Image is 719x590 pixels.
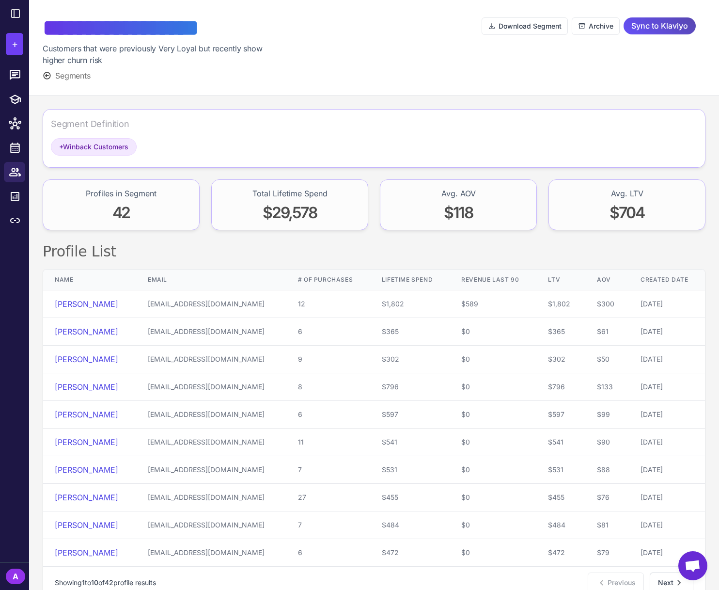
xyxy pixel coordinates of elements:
td: [EMAIL_ADDRESS][DOMAIN_NAME] [136,539,286,567]
td: $541 [370,429,450,456]
span: + [12,37,18,51]
td: $0 [450,484,536,511]
td: $531 [370,456,450,484]
td: $0 [450,401,536,429]
span: + [59,143,63,151]
td: $300 [585,290,629,318]
td: [DATE] [629,373,705,401]
h2: Profile List [43,242,705,261]
td: $484 [370,511,450,539]
td: $0 [450,373,536,401]
td: 12 [286,290,370,318]
th: # of Purchases [286,270,370,290]
td: $302 [536,346,585,373]
td: [EMAIL_ADDRESS][DOMAIN_NAME] [136,346,286,373]
td: 9 [286,346,370,373]
td: $90 [585,429,629,456]
td: [DATE] [629,484,705,511]
span: $29,578 [263,203,316,222]
a: [PERSON_NAME] [55,382,118,392]
td: $76 [585,484,629,511]
a: Open chat [678,551,707,580]
div: Total Lifetime Spend [252,188,328,199]
span: 10 [91,578,98,587]
p: Showing to of profile results [55,577,156,588]
td: 8 [286,373,370,401]
button: Archive [572,17,620,35]
td: $597 [536,401,585,429]
td: $99 [585,401,629,429]
td: [EMAIL_ADDRESS][DOMAIN_NAME] [136,484,286,511]
td: $1,802 [536,290,585,318]
td: $0 [450,456,536,484]
div: A [6,569,25,584]
td: [DATE] [629,290,705,318]
td: $484 [536,511,585,539]
td: $0 [450,346,536,373]
a: [PERSON_NAME] [55,520,118,530]
td: 7 [286,456,370,484]
td: $365 [370,318,450,346]
td: [EMAIL_ADDRESS][DOMAIN_NAME] [136,373,286,401]
td: [EMAIL_ADDRESS][DOMAIN_NAME] [136,318,286,346]
td: $0 [450,539,536,567]
button: Segments [43,70,91,81]
td: $455 [536,484,585,511]
th: AOV [585,270,629,290]
td: $796 [370,373,450,401]
td: 6 [286,401,370,429]
td: $0 [450,511,536,539]
th: Name [43,270,136,290]
button: Download Segment [482,17,568,35]
th: LTV [536,270,585,290]
td: [DATE] [629,511,705,539]
td: $597 [370,401,450,429]
a: [PERSON_NAME] [55,327,118,336]
td: [DATE] [629,401,705,429]
a: [PERSON_NAME] [55,548,118,558]
td: [DATE] [629,346,705,373]
td: $796 [536,373,585,401]
th: Created Date [629,270,705,290]
span: 42 [112,203,130,222]
button: + [6,33,23,55]
td: 27 [286,484,370,511]
td: 7 [286,511,370,539]
td: $50 [585,346,629,373]
td: $541 [536,429,585,456]
div: Segment Definition [51,117,129,130]
td: [DATE] [629,318,705,346]
td: $302 [370,346,450,373]
td: $61 [585,318,629,346]
td: 6 [286,318,370,346]
th: Revenue Last 90 [450,270,536,290]
td: $589 [450,290,536,318]
td: [DATE] [629,539,705,567]
div: Customers that were previously Very Loyal but recently show higher churn risk [43,43,268,66]
td: [EMAIL_ADDRESS][DOMAIN_NAME] [136,511,286,539]
td: $455 [370,484,450,511]
td: $531 [536,456,585,484]
a: [PERSON_NAME] [55,437,118,447]
td: $81 [585,511,629,539]
th: Email [136,270,286,290]
div: Profiles in Segment [86,188,156,199]
span: Winback Customers [59,142,128,152]
a: [PERSON_NAME] [55,299,118,309]
td: $0 [450,429,536,456]
td: $79 [585,539,629,567]
span: $704 [610,203,644,222]
td: $472 [370,539,450,567]
div: Avg. LTV [611,188,643,199]
td: [EMAIL_ADDRESS][DOMAIN_NAME] [136,429,286,456]
span: 42 [105,578,113,587]
span: Sync to Klaviyo [631,17,688,34]
td: [EMAIL_ADDRESS][DOMAIN_NAME] [136,401,286,429]
td: $365 [536,318,585,346]
span: 1 [82,578,85,587]
td: 6 [286,539,370,567]
td: $88 [585,456,629,484]
td: $1,802 [370,290,450,318]
span: Segments [55,70,91,81]
td: 11 [286,429,370,456]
